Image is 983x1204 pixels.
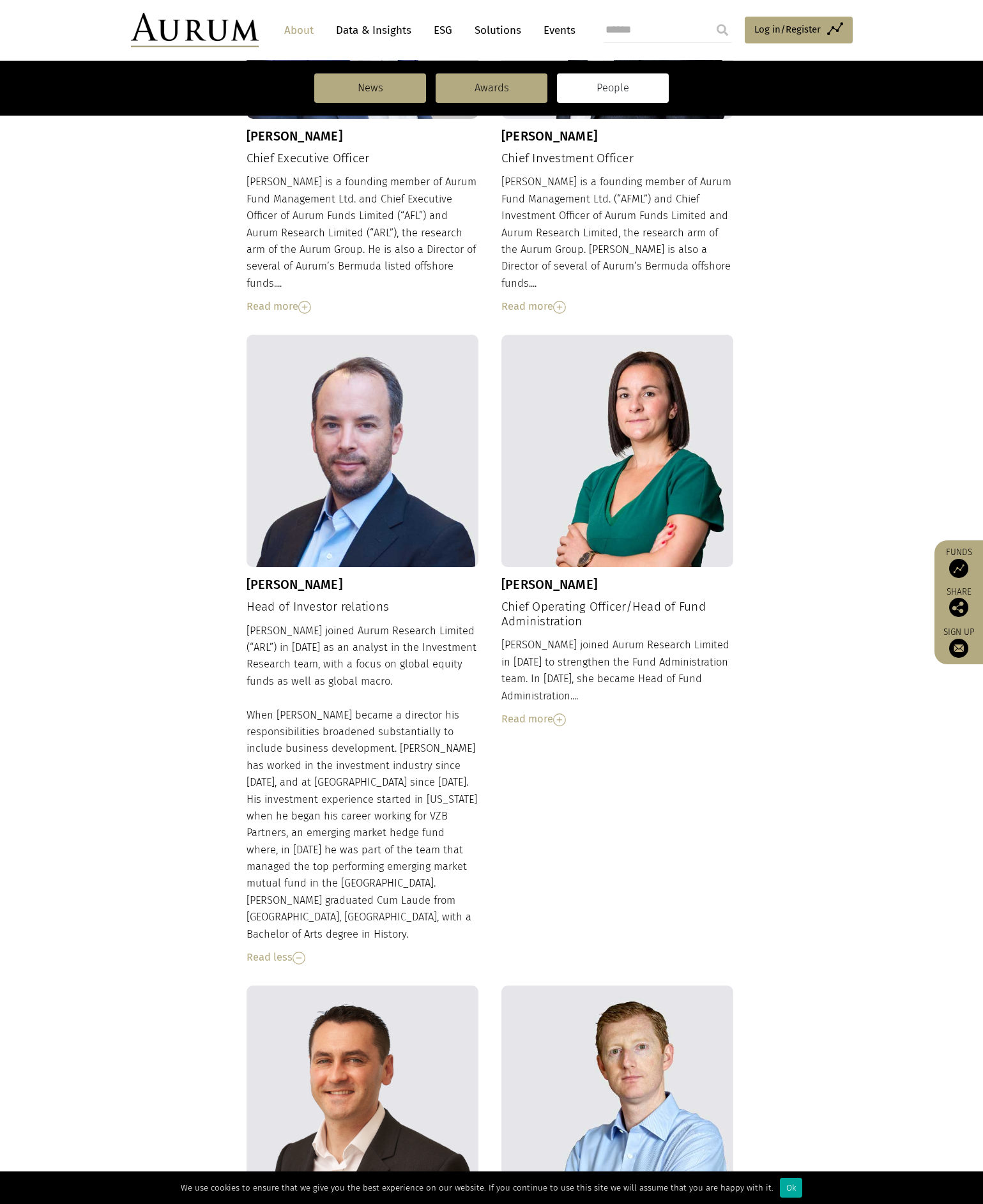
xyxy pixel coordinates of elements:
[468,19,528,42] a: Solutions
[247,298,479,315] div: Read more
[941,547,977,578] a: Funds
[330,19,418,42] a: Data & Insights
[941,588,977,617] div: Share
[293,952,305,964] img: Read Less
[247,151,479,166] h4: Chief Executive Officer
[780,1178,802,1198] div: Ok
[941,627,977,658] a: Sign up
[745,17,853,43] a: Log in/Register
[247,174,479,315] div: [PERSON_NAME] is a founding member of Aurum Fund Management Ltd. and Chief Executive Officer of A...
[314,73,426,103] a: News
[949,639,968,658] img: Sign up to our newsletter
[247,128,479,144] h3: [PERSON_NAME]
[553,301,566,314] img: Read More
[501,298,734,315] div: Read more
[427,19,459,42] a: ESG
[131,13,259,47] img: Aurum
[501,600,734,629] h4: Chief Operating Officer/Head of Fund Administration
[754,22,821,37] span: Log in/Register
[710,17,735,43] input: Submit
[553,713,566,726] img: Read More
[247,600,479,614] h4: Head of Investor relations
[247,577,479,592] h3: [PERSON_NAME]
[501,128,734,144] h3: [PERSON_NAME]
[949,559,968,578] img: Access Funds
[501,174,734,315] div: [PERSON_NAME] is a founding member of Aurum Fund Management Ltd. (“AFML”) and Chief Investment Of...
[501,637,734,728] div: [PERSON_NAME] joined Aurum Research Limited in [DATE] to strengthen the Fund Administration team....
[501,577,734,592] h3: [PERSON_NAME]
[501,711,734,728] div: Read more
[278,19,320,42] a: About
[501,151,734,166] h4: Chief Investment Officer
[557,73,669,103] a: People
[247,949,479,966] div: Read less
[949,598,968,617] img: Share this post
[247,623,479,966] div: [PERSON_NAME] joined Aurum Research Limited (“ARL”) in [DATE] as an analyst in the Investment Res...
[436,73,547,103] a: Awards
[537,19,575,42] a: Events
[298,301,311,314] img: Read More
